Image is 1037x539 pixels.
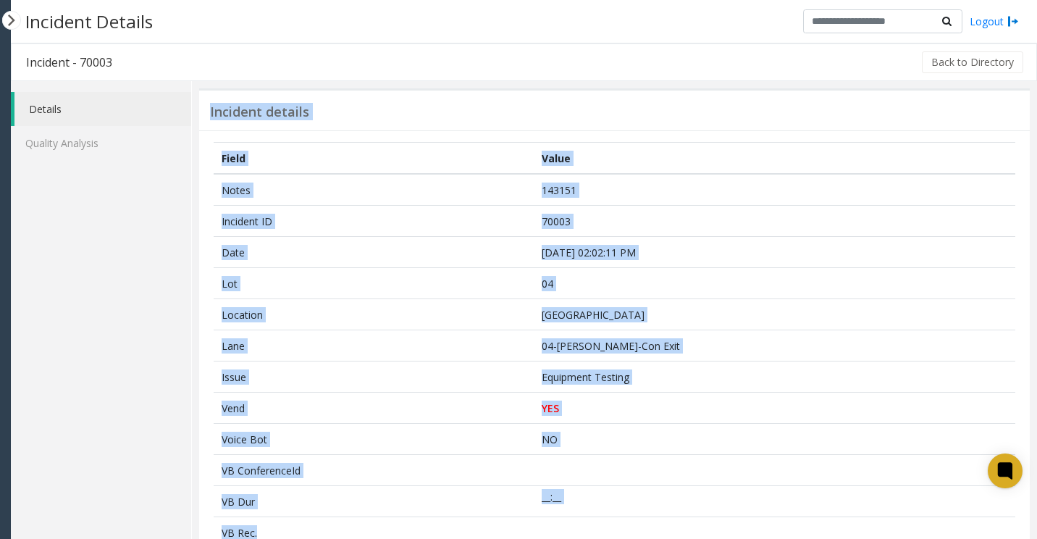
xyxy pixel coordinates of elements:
th: Value [534,143,1015,175]
td: Equipment Testing [534,362,1015,393]
td: 04 [534,268,1015,299]
td: __:__ [534,486,1015,517]
td: VB ConferenceId [214,455,534,486]
img: logout [1007,14,1019,29]
td: [GEOGRAPHIC_DATA] [534,299,1015,330]
td: [DATE] 02:02:11 PM [534,237,1015,268]
td: Date [214,237,534,268]
td: Vend [214,393,534,424]
td: 70003 [534,206,1015,237]
p: YES [542,401,1007,416]
td: Incident ID [214,206,534,237]
td: Issue [214,362,534,393]
h3: Incident details [210,104,309,120]
td: Lane [214,330,534,362]
td: 04-[PERSON_NAME]-Con Exit [534,330,1015,362]
p: NO [542,432,1007,447]
h3: Incident Details [18,4,160,39]
a: Logout [970,14,1019,29]
h3: Incident - 70003 [12,46,127,79]
a: Details [14,92,191,126]
td: Location [214,299,534,330]
td: Lot [214,268,534,299]
td: VB Dur [214,486,534,517]
td: Notes [214,174,534,206]
button: Back to Directory [922,51,1023,73]
td: Voice Bot [214,424,534,455]
th: Field [214,143,534,175]
td: 143151 [534,174,1015,206]
a: Quality Analysis [11,126,191,160]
